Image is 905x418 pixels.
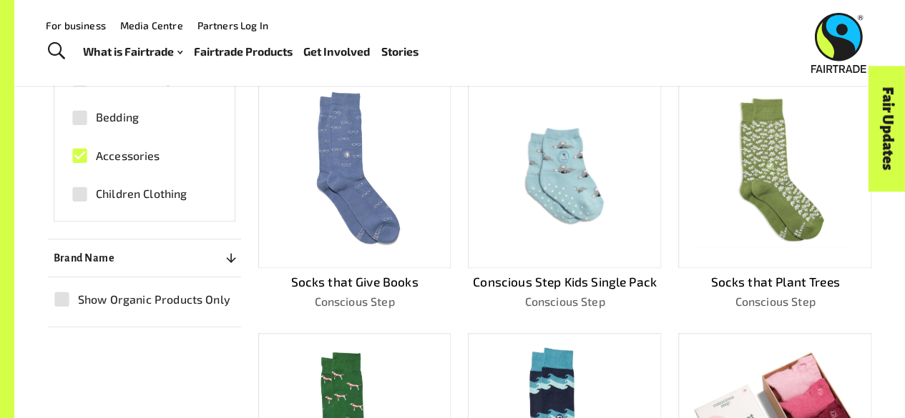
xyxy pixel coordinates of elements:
[54,249,115,267] p: Brand Name
[381,41,419,61] a: Stories
[83,41,182,61] a: What is Fairtrade
[678,273,871,292] p: Socks that Plant Trees
[96,147,160,164] span: Accessories
[811,13,866,73] img: Fairtrade Australia New Zealand logo
[468,273,661,292] p: Conscious Step Kids Single Pack
[39,34,74,69] a: Toggle Search
[96,109,139,126] span: Bedding
[468,293,661,310] p: Conscious Step
[258,273,451,292] p: Socks that Give Books
[48,245,241,271] button: Brand Name
[678,74,871,311] a: Socks that Plant TreesConscious Step
[258,293,451,310] p: Conscious Step
[258,74,451,311] a: Socks that Give BooksConscious Step
[197,19,268,31] a: Partners Log In
[96,185,187,202] span: Children Clothing
[468,74,661,311] a: Conscious Step Kids Single PackConscious Step
[678,293,871,310] p: Conscious Step
[303,41,370,61] a: Get Involved
[46,19,106,31] a: For business
[193,41,292,61] a: Fairtrade Products
[78,291,230,308] span: Show Organic Products Only
[120,19,183,31] a: Media Centre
